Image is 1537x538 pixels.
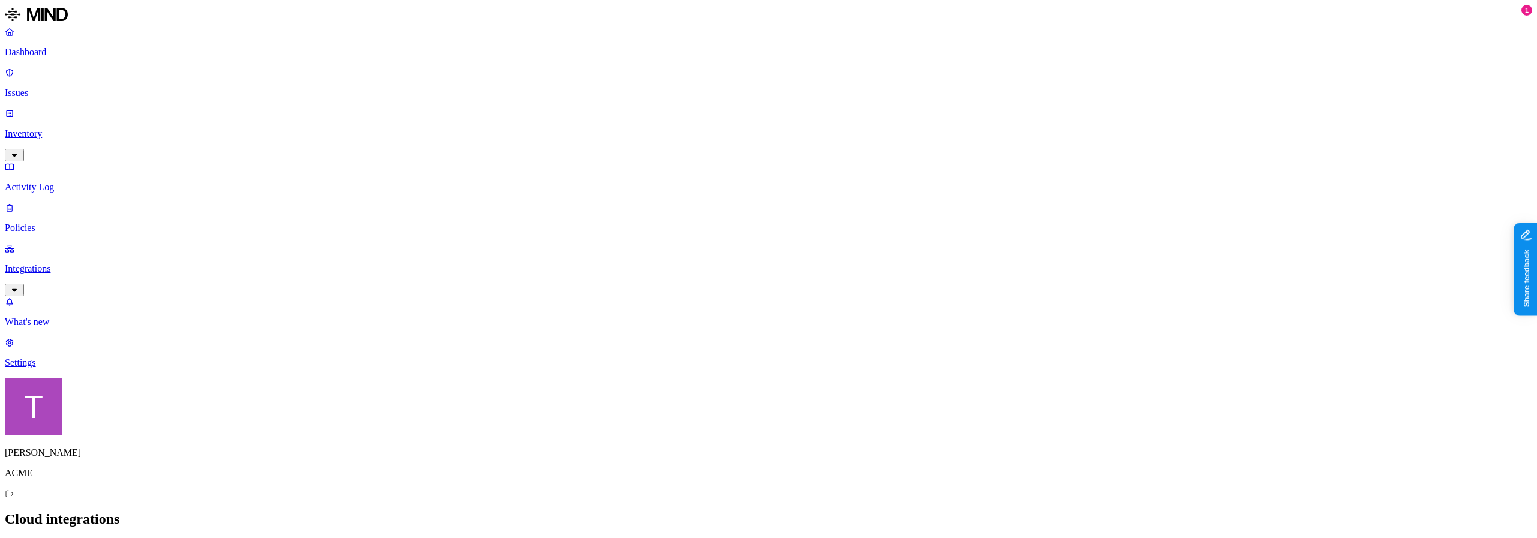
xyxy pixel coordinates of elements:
[5,182,1532,193] p: Activity Log
[5,243,1532,294] a: Integrations
[5,5,1532,26] a: MIND
[5,296,1532,327] a: What's new
[5,108,1532,160] a: Inventory
[5,337,1532,368] a: Settings
[5,223,1532,233] p: Policies
[5,88,1532,98] p: Issues
[5,161,1532,193] a: Activity Log
[5,511,1532,527] h2: Cloud integrations
[5,317,1532,327] p: What's new
[1521,5,1532,16] div: 1
[5,263,1532,274] p: Integrations
[5,26,1532,58] a: Dashboard
[5,378,62,435] img: Tzvi Shir-Vaknin
[5,357,1532,368] p: Settings
[5,202,1532,233] a: Policies
[5,5,68,24] img: MIND
[5,468,1532,479] p: ACME
[5,47,1532,58] p: Dashboard
[5,128,1532,139] p: Inventory
[5,67,1532,98] a: Issues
